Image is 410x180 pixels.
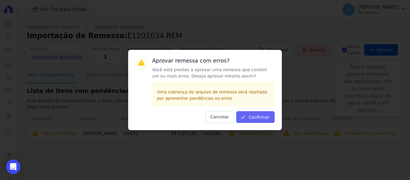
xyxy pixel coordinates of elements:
[236,111,275,123] button: Confirmar
[205,111,234,123] button: Cancelar
[6,160,20,174] div: Open Intercom Messenger
[157,89,270,102] p: Uma cobrança do arquivo de remessa será rejeitada por apresentar pendências ou erros
[152,67,275,79] p: Você está prestes a aprovar uma remessa que contém um ou mais erros. Deseja aprovar mesmo assim?
[152,57,275,64] h3: Aprovar remessa com erros?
